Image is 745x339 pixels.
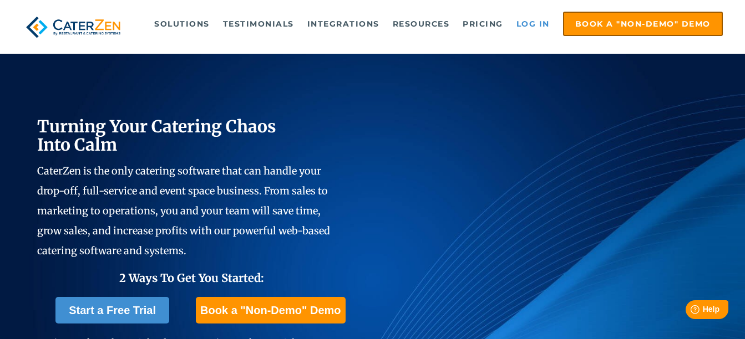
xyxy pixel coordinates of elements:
[22,12,124,43] img: caterzen
[196,297,345,323] a: Book a "Non-Demo" Demo
[217,13,300,35] a: Testimonials
[55,297,169,323] a: Start a Free Trial
[457,13,509,35] a: Pricing
[563,12,723,36] a: Book a "Non-Demo" Demo
[37,165,330,257] span: CaterZen is the only catering software that can handle your drop-off, full-service and event spac...
[302,13,385,35] a: Integrations
[646,296,733,327] iframe: Help widget launcher
[37,116,276,155] span: Turning Your Catering Chaos Into Calm
[387,13,455,35] a: Resources
[149,13,215,35] a: Solutions
[511,13,555,35] a: Log in
[119,271,264,285] span: 2 Ways To Get You Started:
[142,12,723,36] div: Navigation Menu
